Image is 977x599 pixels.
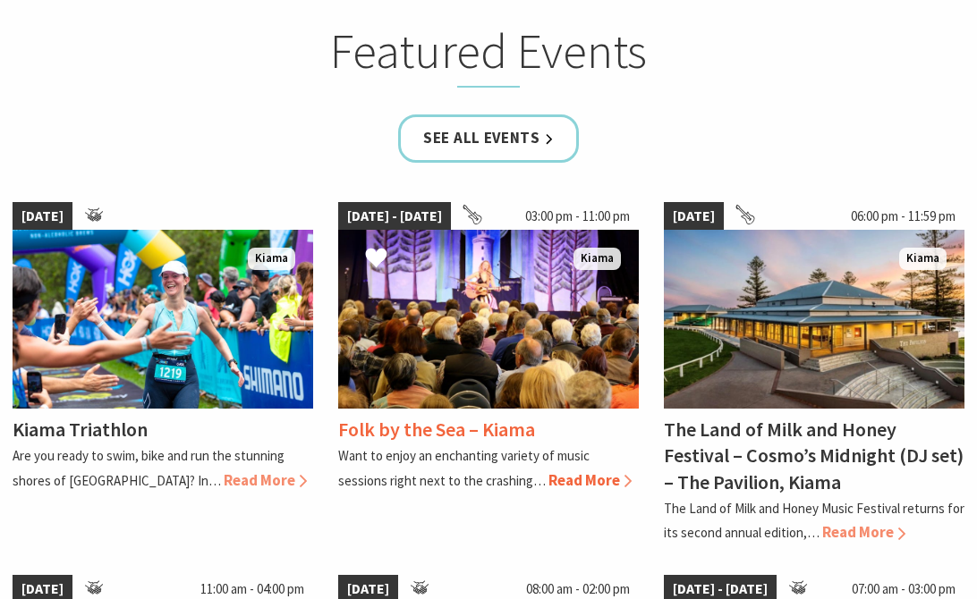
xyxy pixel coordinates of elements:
[516,202,639,231] span: 03:00 pm - 11:00 pm
[338,417,535,442] h4: Folk by the Sea – Kiama
[398,114,579,162] a: See all Events
[664,202,724,231] span: [DATE]
[338,202,639,545] a: [DATE] - [DATE] 03:00 pm - 11:00 pm Folk by the Sea - Showground Pavilion Kiama Folk by the Sea –...
[13,447,285,488] p: Are you ready to swim, bike and run the stunning shores of [GEOGRAPHIC_DATA]? In…
[347,229,405,290] button: Click to Favourite Folk by the Sea – Kiama
[248,248,295,270] span: Kiama
[842,202,964,231] span: 06:00 pm - 11:59 pm
[338,202,451,231] span: [DATE] - [DATE]
[13,202,313,545] a: [DATE] kiamatriathlon Kiama Kiama Triathlon Are you ready to swim, bike and run the stunning shor...
[224,470,307,490] span: Read More
[338,447,590,488] p: Want to enjoy an enchanting variety of music sessions right next to the crashing…
[13,417,148,442] h4: Kiama Triathlon
[548,470,632,490] span: Read More
[170,21,807,88] h2: Featured Events
[13,230,313,409] img: kiamatriathlon
[664,202,964,545] a: [DATE] 06:00 pm - 11:59 pm Land of Milk an Honey Festival Kiama The Land of Milk and Honey Festiv...
[664,230,964,409] img: Land of Milk an Honey Festival
[338,230,639,409] img: Folk by the Sea - Showground Pavilion
[664,417,964,494] h4: The Land of Milk and Honey Festival – Cosmo’s Midnight (DJ set) – The Pavilion, Kiama
[13,202,72,231] span: [DATE]
[573,248,621,270] span: Kiama
[822,522,905,542] span: Read More
[899,248,947,270] span: Kiama
[664,500,964,541] p: The Land of Milk and Honey Music Festival returns for its second annual edition,…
